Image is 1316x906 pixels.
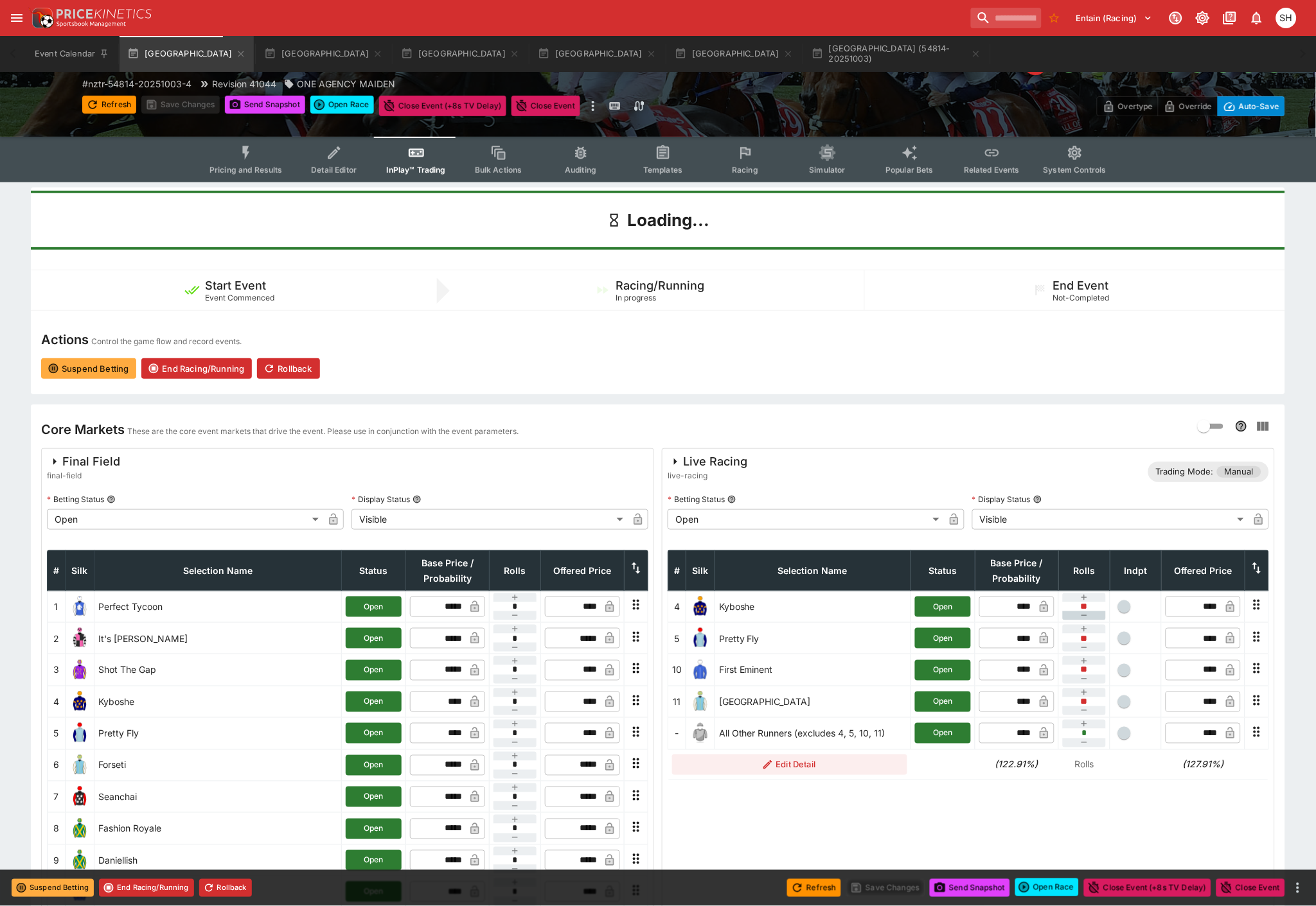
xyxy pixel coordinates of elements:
[1239,100,1279,113] p: Auto-Save
[205,278,266,293] h5: Start Event
[715,718,911,749] td: All Other Runners (excludes 4, 5, 10, 11)
[99,879,194,897] button: End Racing/Running
[541,550,625,591] th: Offered Price
[82,96,136,114] button: Refresh
[1218,6,1241,30] button: Documentation
[48,718,66,749] td: 5
[48,781,66,813] td: 7
[810,165,846,175] span: Simulator
[616,278,704,293] h5: Racing/Running
[205,293,274,302] span: Event Commenced
[27,36,117,72] button: Event Calendar
[511,96,580,116] button: Close Event
[387,165,446,175] span: InPlay™ Trading
[1110,550,1162,591] th: Independent
[690,628,711,649] img: runner 5
[393,36,528,72] button: [GEOGRAPHIC_DATA]
[69,628,90,649] img: runner 2
[94,550,342,591] th: Selection Name
[1015,878,1079,896] button: Open Race
[668,469,747,482] span: live-racing
[256,36,391,72] button: [GEOGRAPHIC_DATA]
[915,723,971,744] button: Open
[69,850,90,871] img: runner 9
[1084,879,1211,897] button: Close Event (+8s TV Delay)
[1033,495,1042,504] button: Display Status
[41,331,89,348] h4: Actions
[66,550,94,591] th: Silk
[690,723,711,744] img: blank-silk.png
[715,591,911,622] td: Kyboshe
[565,165,596,175] span: Auditing
[1097,96,1285,116] div: Start From
[668,686,686,717] td: 11
[94,749,342,781] td: Forseti
[69,819,90,839] img: runner 8
[1166,758,1241,771] h6: (127.91%)
[672,754,907,775] button: Edit Detail
[346,755,402,776] button: Open
[1276,8,1297,28] div: Scott Hunt
[1069,8,1160,28] button: Select Tenant
[915,660,971,681] button: Open
[47,509,323,530] div: Open
[257,358,319,379] button: Rollback
[1044,8,1065,28] button: No Bookmarks
[530,36,664,72] button: [GEOGRAPHIC_DATA]
[915,692,971,712] button: Open
[48,623,66,654] td: 2
[715,686,911,717] td: [GEOGRAPHIC_DATA]
[667,36,801,72] button: [GEOGRAPHIC_DATA]
[413,495,422,504] button: Display Status
[1164,6,1187,30] button: Connected to PK
[351,494,410,505] p: Display Status
[94,686,342,717] td: Kyboshe
[972,494,1031,505] p: Display Status
[1044,165,1107,175] span: System Controls
[979,758,1055,771] h6: (122.91%)
[199,137,1117,182] div: Event type filters
[1097,96,1159,116] button: Overtype
[48,654,66,686] td: 3
[668,623,686,654] td: 5
[69,787,90,807] img: runner 7
[346,723,402,744] button: Open
[1179,100,1212,113] p: Override
[346,819,402,839] button: Open
[972,509,1249,530] div: Visible
[284,77,395,91] div: ONE AGENCY MAIDEN
[964,165,1020,175] span: Related Events
[48,749,66,781] td: 6
[1245,6,1268,30] button: Notifications
[41,358,136,379] button: Suspend Betting
[1216,879,1285,897] button: Close Event
[1272,4,1301,32] button: Scott Hunt
[57,9,152,19] img: PriceKinetics
[69,723,90,744] img: runner 5
[47,469,120,482] span: final-field
[94,844,342,876] td: Daniellish
[342,550,406,591] th: Status
[94,718,342,749] td: Pretty Fly
[41,421,125,438] h4: Core Markets
[82,77,191,91] p: Copy To Clipboard
[475,165,522,175] span: Bulk Actions
[346,660,402,681] button: Open
[915,628,971,649] button: Open
[787,879,841,897] button: Refresh
[48,844,66,876] td: 9
[668,509,944,530] div: Open
[1053,293,1110,302] span: Not-Completed
[975,550,1059,591] th: Base Price / Probability
[311,165,357,175] span: Detail Editor
[1053,278,1109,293] h5: End Event
[69,597,90,617] img: runner 1
[91,335,242,348] p: Control the game flow and record events.
[915,597,971,617] button: Open
[885,165,934,175] span: Popular Bets
[668,550,686,591] th: #
[715,623,911,654] td: Pretty Fly
[5,6,28,30] button: open drawer
[715,550,911,591] th: Selection Name
[1218,96,1285,116] button: Auto-Save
